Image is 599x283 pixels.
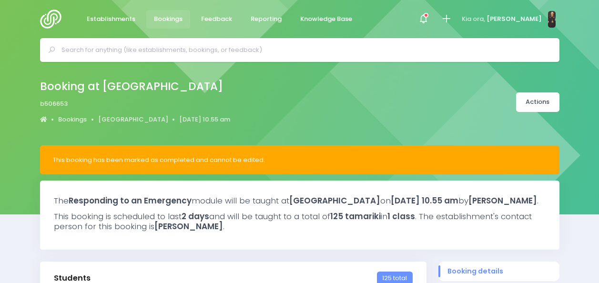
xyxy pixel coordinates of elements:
[438,262,559,281] a: Booking details
[54,212,546,231] h3: This booking is scheduled to last and will be taught to a total of in . The establishment's conta...
[154,221,223,232] strong: [PERSON_NAME]
[179,115,230,124] a: [DATE] 10.55 am
[293,10,360,29] a: Knowledge Base
[40,10,67,29] img: Logo
[447,266,550,276] span: Booking details
[193,10,240,29] a: Feedback
[54,196,546,205] h3: The module will be taught at on by .
[243,10,290,29] a: Reporting
[182,211,209,222] strong: 2 days
[516,92,559,112] a: Actions
[201,14,232,24] span: Feedback
[251,14,282,24] span: Reporting
[387,211,415,222] strong: 1 class
[40,80,223,93] h2: Booking at [GEOGRAPHIC_DATA]
[79,10,143,29] a: Establishments
[40,99,68,109] span: b506653
[98,115,168,124] a: [GEOGRAPHIC_DATA]
[468,195,537,206] strong: [PERSON_NAME]
[330,211,381,222] strong: 125 tamariki
[69,195,192,206] strong: Responding to an Emergency
[300,14,352,24] span: Knowledge Base
[289,195,380,206] strong: [GEOGRAPHIC_DATA]
[146,10,191,29] a: Bookings
[154,14,183,24] span: Bookings
[58,115,87,124] a: Bookings
[61,43,546,57] input: Search for anything (like establishments, bookings, or feedback)
[54,273,91,283] h3: Students
[391,195,458,206] strong: [DATE] 10.55 am
[87,14,135,24] span: Establishments
[548,11,556,28] img: N
[53,155,547,165] div: This booking has been marked as completed and cannot be edited.
[487,14,542,24] span: [PERSON_NAME]
[462,14,485,24] span: Kia ora,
